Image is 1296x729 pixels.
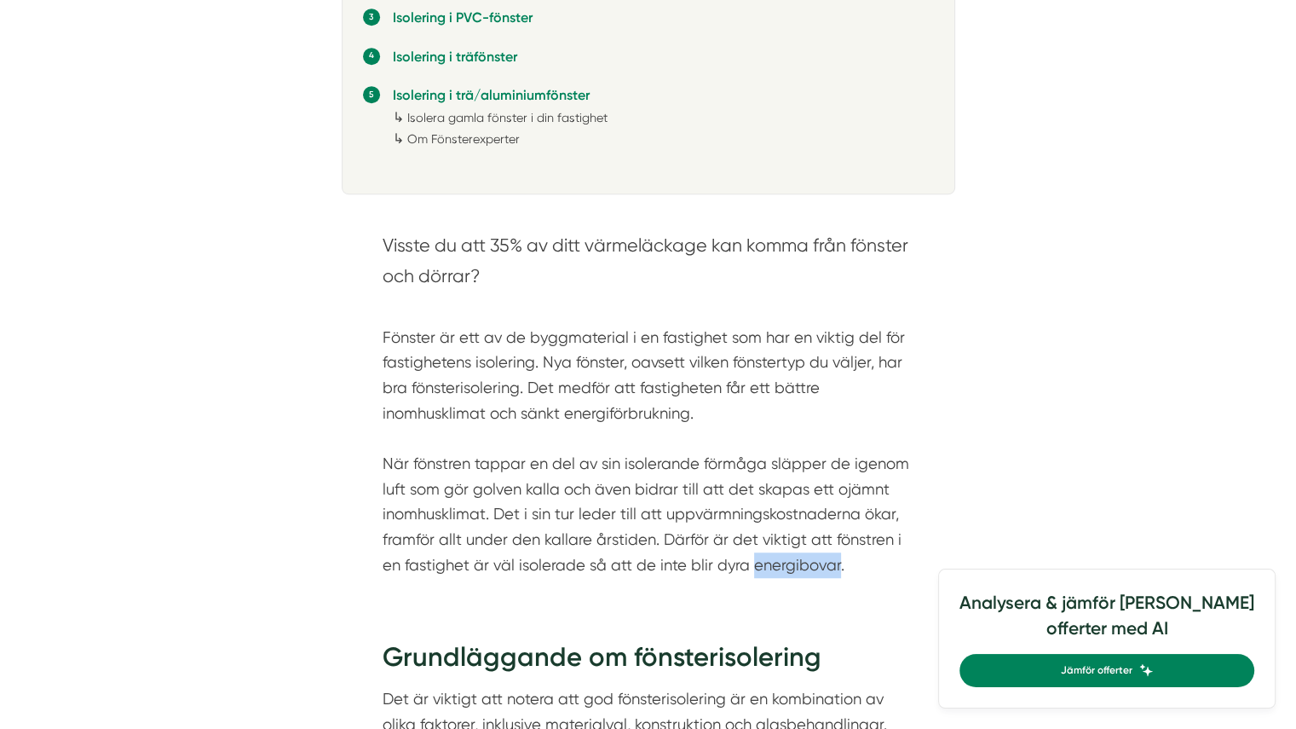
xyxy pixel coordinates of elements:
[407,111,608,124] a: Isolera gamla fönster i din fastighet
[393,49,517,65] a: Isolering i träfönster
[407,132,520,146] a: Om Fönsterexperter
[1061,662,1132,679] span: Jämför offerter
[383,230,914,299] section: Visste du att 35% av ditt värmeläckage kan komma från fönster och dörrar?
[393,9,533,26] a: Isolering i PVC-fönster
[393,130,404,147] span: ↳
[959,590,1254,654] h4: Analysera & jämför [PERSON_NAME] offerter med AI
[959,654,1254,687] a: Jämför offerter
[393,87,590,103] a: Isolering i trä/aluminiumfönster
[383,639,914,686] h2: Grundläggande om fönsterisolering
[393,109,404,125] span: ↳
[383,299,914,578] p: Fönster är ett av de byggmaterial i en fastighet som har en viktig del för fastighetens isolering...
